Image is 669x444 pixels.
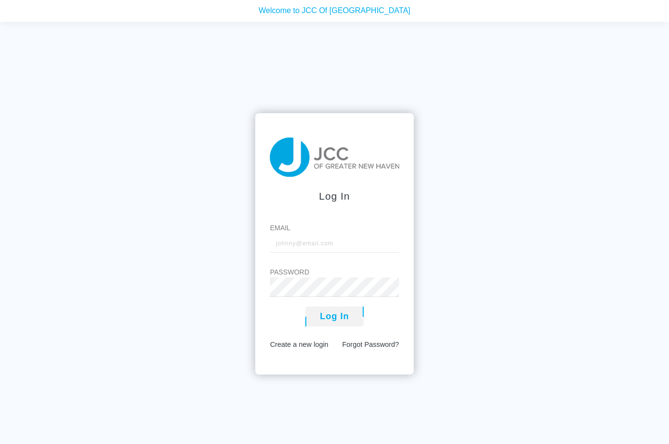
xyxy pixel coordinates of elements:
[270,233,399,253] input: johnny@email.com
[342,341,399,348] a: Forgot Password?
[270,341,328,348] a: Create a new login
[270,267,399,277] label: Password
[7,2,662,14] p: Welcome to JCC Of [GEOGRAPHIC_DATA]
[270,223,399,233] label: Email
[270,188,399,204] div: Log In
[270,137,399,177] img: taiji-logo.png
[305,307,364,326] button: Log In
